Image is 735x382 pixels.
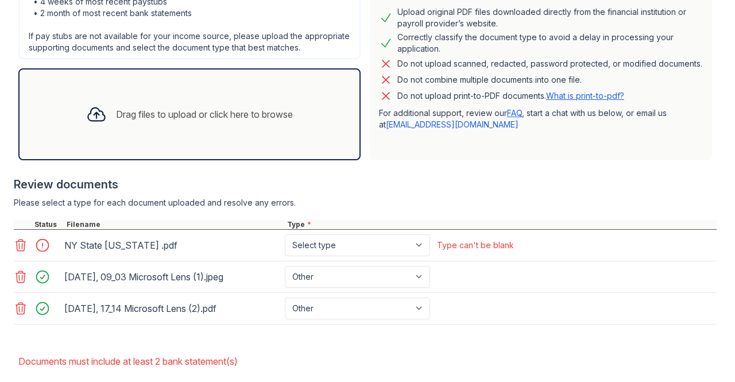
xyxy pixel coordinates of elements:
div: NY State [US_STATE] .pdf [64,236,280,254]
div: Review documents [14,176,717,192]
div: Type can't be blank [437,240,514,251]
p: Do not upload print-to-PDF documents. [397,90,624,102]
a: [EMAIL_ADDRESS][DOMAIN_NAME] [386,119,519,129]
div: Type [285,220,717,229]
div: [DATE], 17_14 Microsoft Lens (2).pdf [64,299,280,318]
div: Filename [64,220,285,229]
a: What is print-to-pdf? [546,91,624,101]
div: Correctly classify the document type to avoid a delay in processing your application. [397,32,703,55]
div: Drag files to upload or click here to browse [116,107,293,121]
li: Documents must include at least 2 bank statement(s) [18,350,717,373]
div: [DATE], 09_03 Microsoft Lens (1).jpeg [64,268,280,286]
div: Do not upload scanned, redacted, password protected, or modified documents. [397,57,702,71]
div: Please select a type for each document uploaded and resolve any errors. [14,197,717,209]
p: For additional support, review our , start a chat with us below, or email us at [379,107,703,130]
a: FAQ [507,108,522,118]
div: Upload original PDF files downloaded directly from the financial institution or payroll provider’... [397,6,703,29]
div: Status [32,220,64,229]
div: Do not combine multiple documents into one file. [397,73,582,87]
